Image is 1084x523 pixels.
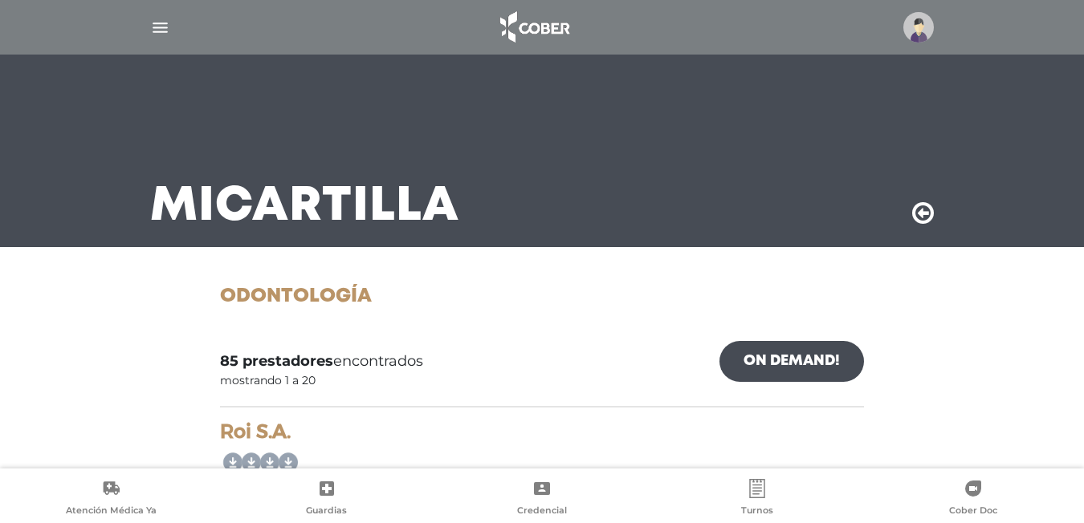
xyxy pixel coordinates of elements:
h4: Roi S.A. [220,420,864,444]
span: Guardias [306,505,347,519]
a: Turnos [650,479,865,520]
a: Atención Médica Ya [3,479,218,520]
a: Credencial [434,479,650,520]
a: Cober Doc [866,479,1081,520]
img: profile-placeholder.svg [903,12,934,43]
span: Credencial [517,505,567,519]
img: logo_cober_home-white.png [491,8,576,47]
span: Cober Doc [949,505,997,519]
div: mostrando 1 a 20 [220,372,316,389]
h3: Mi Cartilla [150,186,459,228]
a: Guardias [218,479,434,520]
b: 85 prestadores [220,352,333,370]
a: On Demand! [719,341,864,382]
span: Turnos [741,505,773,519]
img: Cober_menu-lines-white.svg [150,18,170,38]
span: Atención Médica Ya [66,505,157,519]
span: encontrados [220,351,423,372]
h1: Odontología [220,286,864,309]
